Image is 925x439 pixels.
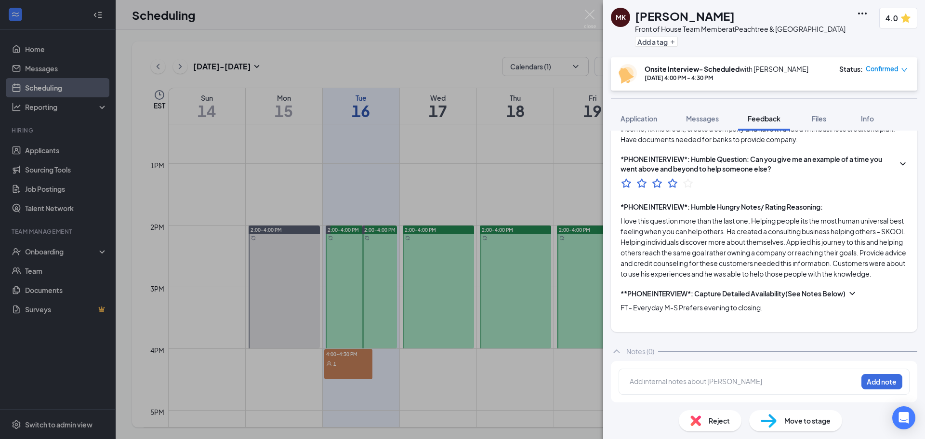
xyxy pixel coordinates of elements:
button: Add note [861,374,902,389]
div: Status : [839,64,863,74]
button: PlusAdd a tag [635,37,678,47]
span: Confirmed [866,64,899,74]
svg: ChevronDown [847,289,857,298]
svg: Plus [670,39,675,45]
span: 4.0 [885,12,898,24]
span: Feedback [748,114,780,123]
div: *PHONE INTERVIEW*: Humble Hungry Notes/ Rating Reasoning: [621,202,823,212]
span: down [901,67,908,73]
span: Messages [686,114,719,123]
span: Move to stage [784,415,831,426]
svg: Ellipses [857,8,868,19]
svg: StarBorder [621,177,632,189]
span: Application [621,114,657,123]
svg: ChevronUp [611,346,622,357]
svg: ChevronDown [898,159,908,169]
div: *PHONE INTERVIEW*: Humble Question: Can you give me an example of a time you went above and beyon... [621,154,896,173]
div: Open Intercom Messenger [892,406,915,429]
div: MK [616,13,626,22]
span: Having a business and provide a service for a group a people. Takes his internship to see that th... [621,103,905,144]
div: **PHONE INTERVIEW*: Capture Detailed Availability(See Notes Below) [621,289,846,298]
svg: StarBorder [667,177,678,189]
h1: [PERSON_NAME] [635,8,735,24]
b: Onsite Interview- Scheduled [645,65,740,73]
span: Reject [709,415,730,426]
span: FT - Everyday M-S Prefers evening to closing. [621,303,763,312]
span: Info [861,114,874,123]
div: [DATE] 4:00 PM - 4:30 PM [645,74,808,82]
div: Notes (0) [626,346,654,356]
div: with [PERSON_NAME] [645,64,808,74]
svg: StarBorder [636,177,647,189]
svg: StarBorder [651,177,663,189]
span: I love this question more than the last one. Helping people its the most human universal best fee... [621,216,906,278]
svg: StarBorder [682,177,694,189]
div: Front of House Team Member at Peachtree & [GEOGRAPHIC_DATA] [635,24,846,34]
span: Files [812,114,826,123]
